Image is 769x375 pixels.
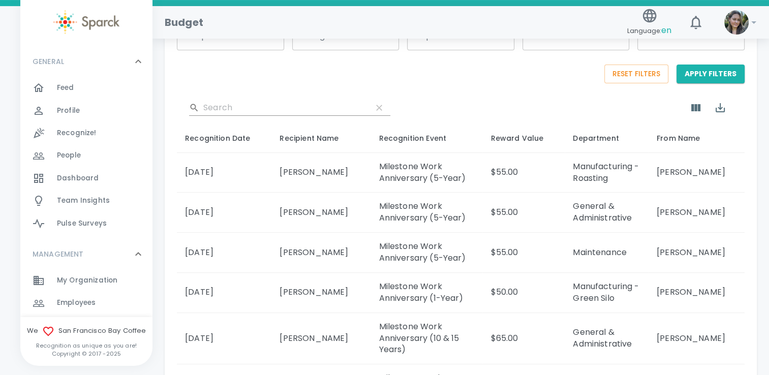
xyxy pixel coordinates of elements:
td: [PERSON_NAME] [271,193,371,233]
span: Feed [57,83,74,93]
span: We San Francisco Bay Coffee [20,325,152,337]
td: [PERSON_NAME] [649,233,745,273]
div: MANAGEMENT [20,239,152,269]
img: Sparck logo [53,10,119,34]
a: Recognize! [20,122,152,144]
span: People [57,150,81,161]
input: Search [203,100,364,116]
td: [PERSON_NAME] [649,272,745,312]
td: $55.00 [482,233,565,273]
td: [PERSON_NAME] [271,152,371,193]
img: Picture of Mackenzie [724,10,749,35]
td: $50.00 [482,272,565,312]
a: People [20,144,152,167]
span: My Organization [57,275,117,286]
a: My Organization [20,269,152,292]
td: $65.00 [482,312,565,364]
span: Employees [57,298,96,308]
button: Reset Filters [604,65,668,83]
td: [PERSON_NAME] [649,152,745,193]
td: [PERSON_NAME] [649,193,745,233]
button: Show Columns [684,96,708,120]
p: GENERAL [33,56,64,67]
span: Profile [57,106,80,116]
a: Feed [20,77,152,99]
button: Apply Filters [676,65,745,83]
span: Pulse Surveys [57,218,107,229]
td: Manufacturing - Green Silo [565,272,649,312]
a: Demographics [20,315,152,337]
div: GENERAL [20,46,152,77]
button: Language:en [623,5,675,41]
td: Milestone Work Anniversary (5-Year) [371,193,482,233]
td: General & Administrative [565,312,649,364]
div: Department [573,132,640,144]
span: Team Insights [57,196,110,206]
td: [PERSON_NAME] [271,233,371,273]
td: $55.00 [482,152,565,193]
td: Milestone Work Anniversary (5-Year) [371,233,482,273]
p: Recognition as unique as you are! [20,341,152,350]
p: Copyright © 2017 - 2025 [20,350,152,358]
div: Recognition Event [379,132,474,144]
td: General & Administrative [565,193,649,233]
div: Recipient Name [280,132,362,144]
div: GENERAL [20,77,152,239]
a: Pulse Surveys [20,212,152,235]
a: Dashboard [20,167,152,190]
div: From Name [657,132,736,144]
span: en [661,24,671,36]
td: Milestone Work Anniversary (1-Year) [371,272,482,312]
a: Team Insights [20,190,152,212]
td: Manufacturing - Roasting [565,152,649,193]
td: [DATE] [177,193,271,233]
div: Reward Value [490,132,557,144]
td: [PERSON_NAME] [271,272,371,312]
td: [DATE] [177,312,271,364]
h1: Budget [165,14,203,30]
td: [PERSON_NAME] [271,312,371,364]
span: Recognize! [57,128,97,138]
svg: Search [189,103,199,113]
td: $55.00 [482,193,565,233]
td: [DATE] [177,233,271,273]
span: Language: [627,24,671,38]
td: [DATE] [177,152,271,193]
td: [DATE] [177,272,271,312]
td: Maintenance [565,233,649,273]
a: Profile [20,100,152,122]
button: Export [708,96,732,120]
td: Milestone Work Anniversary (5-Year) [371,152,482,193]
span: Dashboard [57,173,99,183]
a: Sparck logo [20,10,152,34]
div: Recognition Date [185,132,263,144]
p: MANAGEMENT [33,249,84,259]
td: [PERSON_NAME] [649,312,745,364]
a: Employees [20,292,152,314]
td: Milestone Work Anniversary (10 & 15 Years) [371,312,482,364]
